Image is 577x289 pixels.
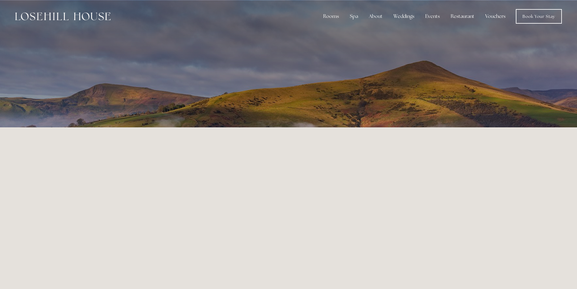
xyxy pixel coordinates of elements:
[516,9,562,24] a: Book Your Stay
[345,10,363,22] div: Spa
[389,10,419,22] div: Weddings
[364,10,387,22] div: About
[446,10,479,22] div: Restaurant
[318,10,344,22] div: Rooms
[420,10,445,22] div: Events
[15,12,111,20] img: Losehill House
[480,10,510,22] a: Vouchers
